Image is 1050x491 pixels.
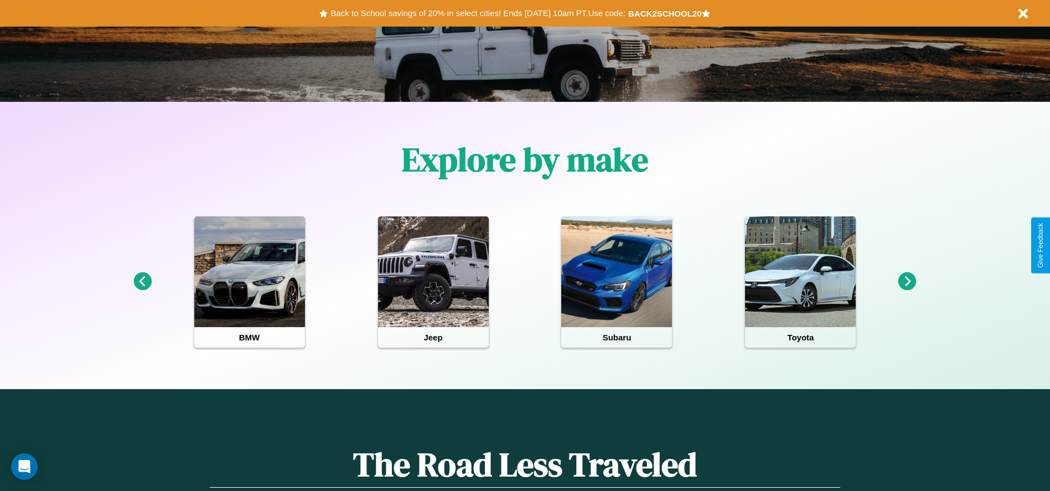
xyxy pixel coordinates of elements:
[378,327,489,348] h4: Jeep
[561,327,672,348] h4: Subaru
[745,327,856,348] h4: Toyota
[328,6,628,21] button: Back to School savings of 20% in select cities! Ends [DATE] 10am PT.Use code:
[194,327,305,348] h4: BMW
[402,137,648,182] h1: Explore by make
[210,442,840,488] h1: The Road Less Traveled
[11,453,38,480] div: Open Intercom Messenger
[628,9,702,18] b: BACK2SCHOOL20
[1037,223,1044,268] div: Give Feedback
